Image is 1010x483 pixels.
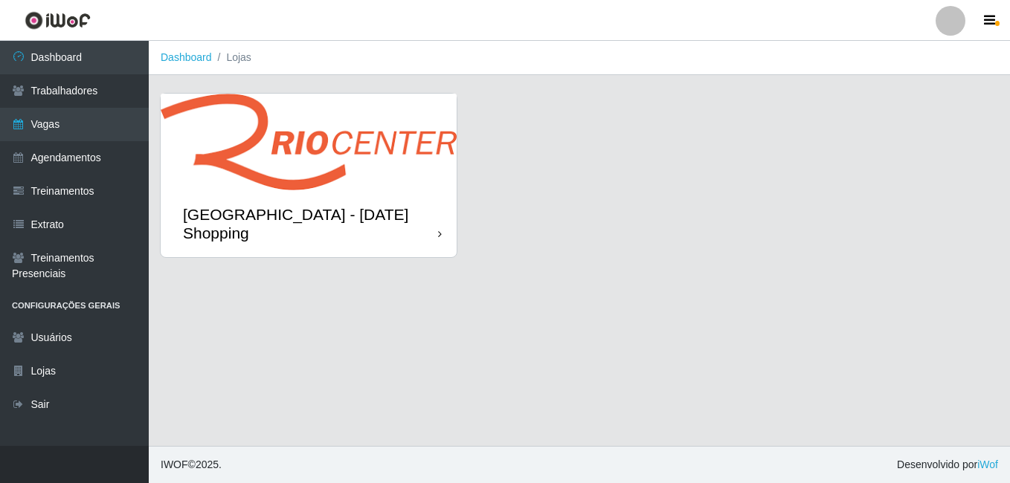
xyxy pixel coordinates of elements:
span: © 2025 . [161,457,222,473]
a: Dashboard [161,51,212,63]
img: CoreUI Logo [25,11,91,30]
li: Lojas [212,50,251,65]
span: Desenvolvido por [897,457,998,473]
a: iWof [977,458,998,470]
div: [GEOGRAPHIC_DATA] - [DATE] Shopping [183,205,438,242]
img: cardImg [161,94,457,190]
a: [GEOGRAPHIC_DATA] - [DATE] Shopping [161,94,457,257]
span: IWOF [161,458,188,470]
nav: breadcrumb [149,41,1010,75]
